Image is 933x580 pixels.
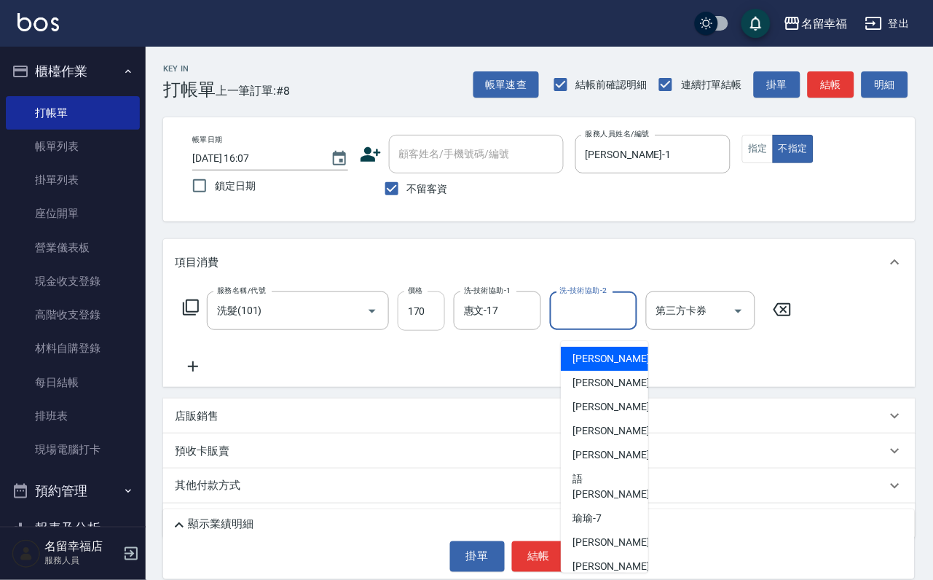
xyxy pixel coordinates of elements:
img: Logo [17,13,59,31]
img: Person [12,539,41,568]
span: 連續打單結帳 [681,77,742,93]
a: 現金收支登錄 [6,264,140,298]
a: 座位開單 [6,197,140,230]
a: 高階收支登錄 [6,298,140,332]
button: 帳單速查 [473,71,539,98]
div: 預收卡販賣 [163,434,916,469]
p: 店販銷售 [175,409,219,424]
a: 現場電腦打卡 [6,433,140,466]
button: Open [727,299,750,323]
span: [PERSON_NAME] -02 [572,423,664,439]
span: [PERSON_NAME] -3 [572,447,658,463]
h3: 打帳單 [163,79,216,100]
div: 名留幸福 [801,15,848,33]
button: 櫃檯作業 [6,52,140,90]
a: 打帳單 [6,96,140,130]
a: 掛單列表 [6,163,140,197]
button: Choose date, selected date is 2025-10-14 [322,141,357,176]
span: 語[PERSON_NAME] -6 [572,471,658,502]
span: 不留客資 [407,181,448,197]
h2: Key In [163,64,216,74]
p: 服務人員 [44,554,119,568]
div: 項目消費 [163,239,916,286]
button: 結帳 [808,71,854,98]
button: Open [361,299,384,323]
span: [PERSON_NAME] -2 [572,399,658,415]
button: save [741,9,771,38]
button: 指定 [742,135,773,163]
a: 營業儀表板 [6,231,140,264]
span: 結帳前確認明細 [576,77,647,93]
span: [PERSON_NAME] -1 [572,375,658,391]
span: [PERSON_NAME] -9 [572,559,658,574]
div: 其他付款方式 [163,469,916,503]
a: 每日結帳 [6,366,140,399]
button: 不指定 [773,135,814,163]
span: [PERSON_NAME] -8 [572,535,658,550]
label: 服務名稱/代號 [217,285,266,296]
p: 預收卡販賣 [175,444,229,459]
p: 項目消費 [175,255,219,270]
label: 價格 [408,285,423,296]
button: 預約管理 [6,472,140,510]
button: 登出 [859,10,916,37]
p: 顯示業績明細 [188,517,253,533]
button: 結帳 [512,541,567,572]
div: 備註及來源 [163,503,916,538]
a: 材料自購登錄 [6,332,140,365]
button: 明細 [862,71,908,98]
label: 帳單日期 [192,134,223,145]
button: 掛單 [450,541,505,572]
h5: 名留幸福店 [44,540,119,554]
label: 洗-技術協助-2 [560,285,607,296]
label: 洗-技術協助-1 [464,285,511,296]
span: 上一筆訂單:#8 [216,82,291,100]
a: 帳單列表 [6,130,140,163]
span: 鎖定日期 [215,179,256,194]
a: 排班表 [6,399,140,433]
button: 名留幸福 [778,9,854,39]
span: 瑜瑜 -7 [572,511,602,526]
div: 店販銷售 [163,399,916,434]
label: 服務人員姓名/編號 [586,128,650,139]
span: [PERSON_NAME] -0 [572,351,658,367]
button: 掛單 [754,71,800,98]
input: YYYY/MM/DD hh:mm [192,146,316,171]
p: 其他付款方式 [175,478,248,494]
button: 報表及分析 [6,510,140,548]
